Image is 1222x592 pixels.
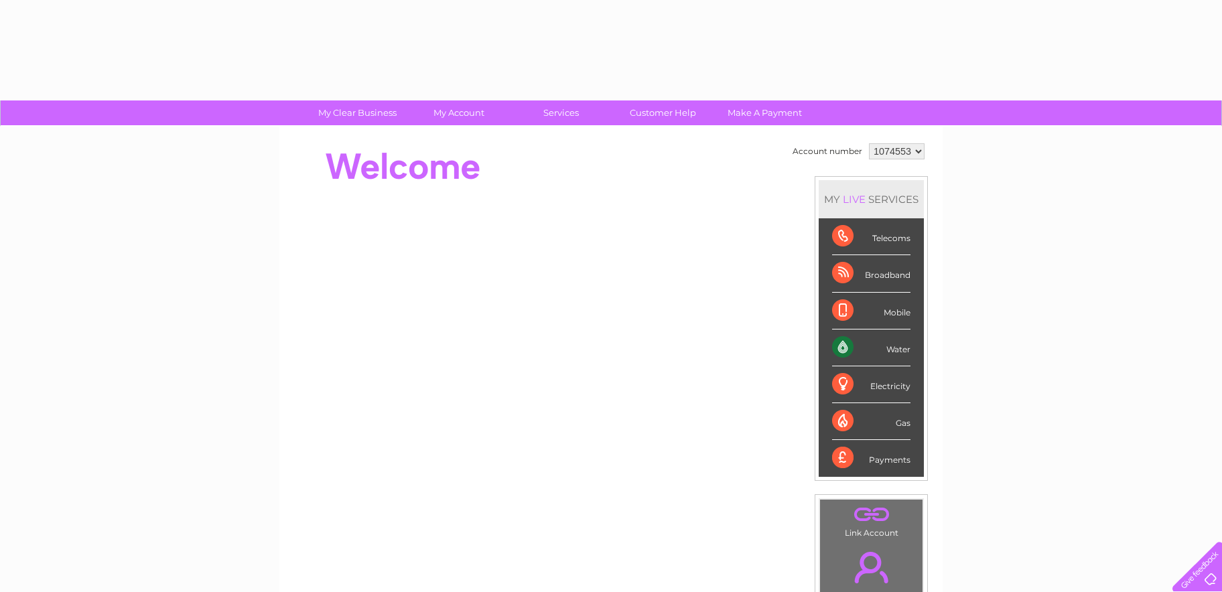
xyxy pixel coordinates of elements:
[789,140,866,163] td: Account number
[832,218,910,255] div: Telecoms
[832,366,910,403] div: Electricity
[832,329,910,366] div: Water
[840,193,868,206] div: LIVE
[819,180,924,218] div: MY SERVICES
[608,100,718,125] a: Customer Help
[832,403,910,440] div: Gas
[832,255,910,292] div: Broadband
[506,100,616,125] a: Services
[709,100,820,125] a: Make A Payment
[302,100,413,125] a: My Clear Business
[404,100,515,125] a: My Account
[832,440,910,476] div: Payments
[823,544,919,591] a: .
[823,503,919,526] a: .
[819,499,923,541] td: Link Account
[832,293,910,329] div: Mobile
